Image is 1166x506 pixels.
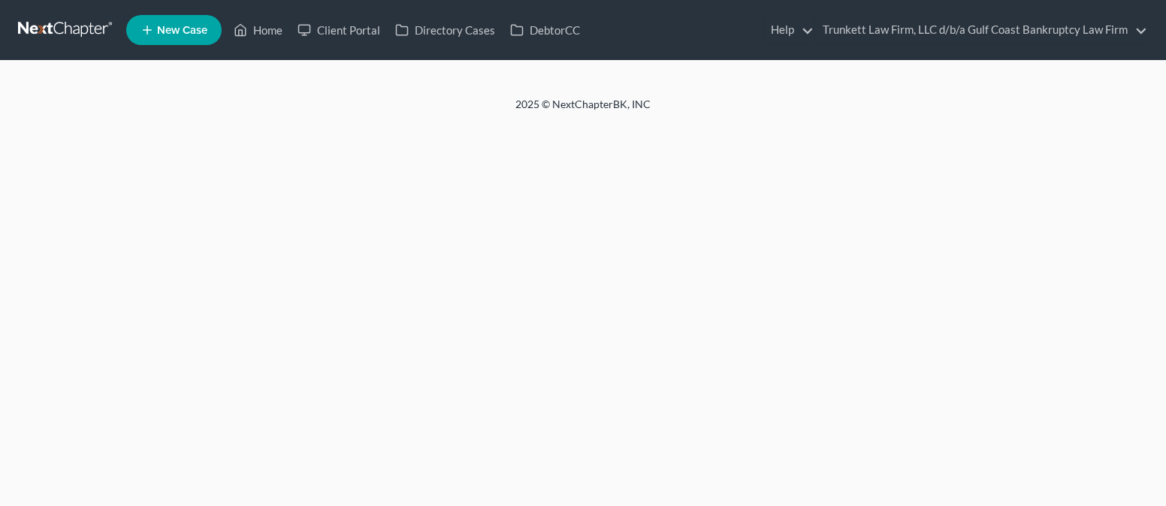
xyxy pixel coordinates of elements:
a: Home [226,17,290,44]
a: Help [763,17,814,44]
div: 2025 © NextChapterBK, INC [155,97,1011,124]
new-legal-case-button: New Case [126,15,222,45]
a: Directory Cases [388,17,503,44]
a: Client Portal [290,17,388,44]
a: DebtorCC [503,17,588,44]
a: Trunkett Law Firm, LLC d/b/a Gulf Coast Bankruptcy Law Firm [815,17,1147,44]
